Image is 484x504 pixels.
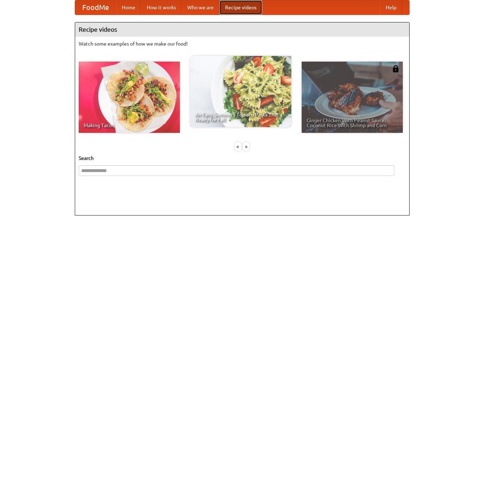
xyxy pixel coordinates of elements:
div: « [235,142,241,151]
span: Making Tacos [84,123,175,128]
h4: Recipe videos [75,22,409,37]
a: Who we are [182,0,219,15]
a: Home [116,0,141,15]
a: Help [380,0,402,15]
a: Making Tacos [79,62,180,133]
a: An Easy, Summery Tomato Pasta That's Ready for Fall [190,56,291,127]
div: » [243,142,249,151]
a: FoodMe [75,0,116,15]
span: An Easy, Summery Tomato Pasta That's Ready for Fall [195,112,286,122]
img: 483408.png [392,65,399,72]
h5: Search [79,155,406,162]
a: How it works [141,0,182,15]
p: Watch some examples of how we make our food! [79,40,406,47]
a: Recipe videos [219,0,262,15]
